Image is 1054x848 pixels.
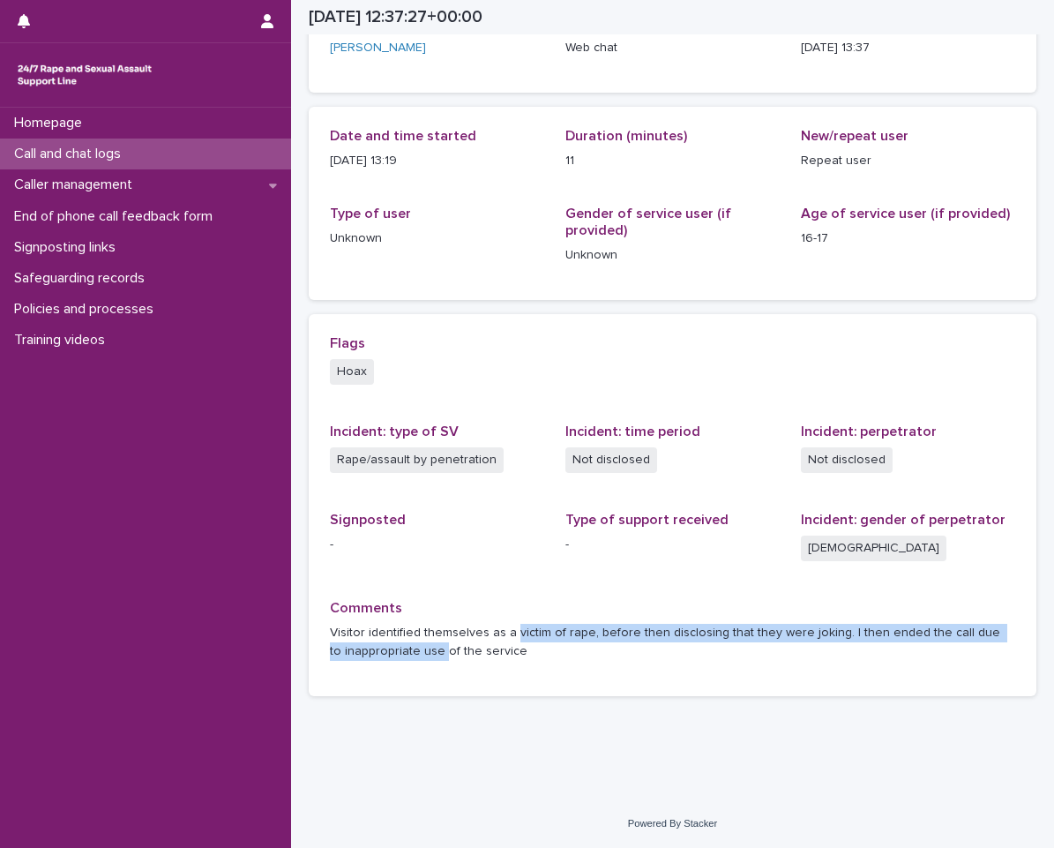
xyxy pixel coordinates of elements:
[7,115,96,131] p: Homepage
[330,359,374,385] span: Hoax
[330,601,402,615] span: Comments
[7,332,119,349] p: Training videos
[801,536,946,561] span: [DEMOGRAPHIC_DATA]
[801,152,1015,170] p: Repeat user
[801,39,1015,57] p: [DATE] 13:37
[330,424,459,439] span: Incident: type of SV
[628,818,717,829] a: Powered By Stacker
[801,206,1010,221] span: Age of service user (if provided)
[7,176,146,193] p: Caller management
[565,246,780,265] p: Unknown
[330,129,476,143] span: Date and time started
[330,39,426,57] a: [PERSON_NAME]
[330,152,544,170] p: [DATE] 13:19
[330,624,1015,661] p: Visitor identified themselves as a victim of rape, before then disclosing that they were joking. ...
[801,229,1015,248] p: 16-17
[330,447,504,473] span: Rape/assault by penetration
[565,152,780,170] p: 11
[565,447,657,473] span: Not disclosed
[7,301,168,318] p: Policies and processes
[330,513,406,527] span: Signposted
[7,270,159,287] p: Safeguarding records
[565,206,731,237] span: Gender of service user (if provided)
[565,39,780,57] p: Web chat
[801,424,937,439] span: Incident: perpetrator
[14,57,155,93] img: rhQMoQhaT3yELyF149Cw
[7,239,130,256] p: Signposting links
[801,513,1005,527] span: Incident: gender of perpetrator
[7,208,227,225] p: End of phone call feedback form
[565,129,687,143] span: Duration (minutes)
[801,129,908,143] span: New/repeat user
[565,424,700,439] span: Incident: time period
[309,7,482,27] h2: [DATE] 12:37:27+00:00
[7,146,135,162] p: Call and chat logs
[330,229,544,248] p: Unknown
[565,536,780,554] p: -
[330,536,544,554] p: -
[801,447,893,473] span: Not disclosed
[330,206,411,221] span: Type of user
[565,513,729,527] span: Type of support received
[330,336,365,350] span: Flags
